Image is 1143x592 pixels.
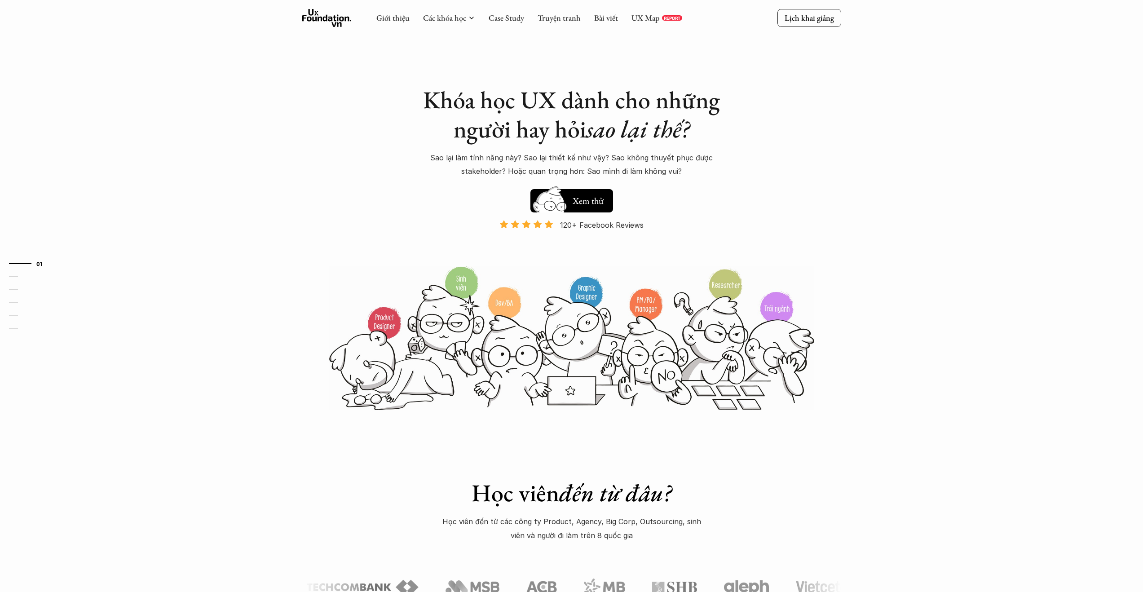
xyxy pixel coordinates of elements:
[36,260,43,266] strong: 01
[664,15,680,21] p: REPORT
[777,9,841,27] a: Lịch khai giảng
[415,478,729,508] h1: Học viên
[538,13,581,23] a: Truyện tranh
[530,185,613,212] a: Xem thử
[559,477,671,508] em: đến từ đâu?
[492,220,652,265] a: 120+ Facebook Reviews
[586,113,689,145] em: sao lại thế?
[662,15,682,21] a: REPORT
[437,515,706,542] p: Học viên đến từ các công ty Product, Agency, Big Corp, Outsourcing, sinh viên và người đi làm trê...
[489,13,524,23] a: Case Study
[419,151,724,178] p: Sao lại làm tính năng này? Sao lại thiết kế như vậy? Sao không thuyết phục được stakeholder? Hoặc...
[9,258,52,269] a: 01
[573,194,604,207] h5: Xem thử
[376,13,410,23] a: Giới thiệu
[631,13,660,23] a: UX Map
[423,13,466,23] a: Các khóa học
[785,13,834,23] p: Lịch khai giảng
[594,13,618,23] a: Bài viết
[415,85,729,144] h1: Khóa học UX dành cho những người hay hỏi
[560,218,644,232] p: 120+ Facebook Reviews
